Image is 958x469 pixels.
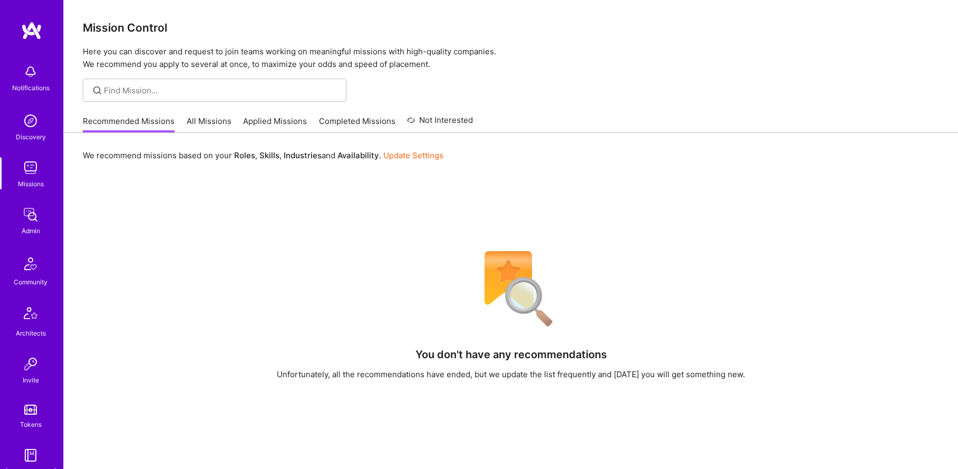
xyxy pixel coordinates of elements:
[243,116,307,133] a: Applied Missions
[91,84,103,97] i: icon SearchGrey
[284,150,322,160] b: Industries
[466,244,556,334] img: No Results
[415,348,607,361] h4: You don't have any recommendations
[277,369,745,380] div: Unfortunately, all the recommendations have ended, but we update the list frequently and [DATE] y...
[20,110,41,131] img: discovery
[407,114,473,133] a: Not Interested
[24,405,37,415] img: tokens
[23,375,39,386] div: Invite
[383,150,443,160] a: Update Settings
[20,204,41,225] img: admin teamwork
[20,445,41,466] img: guide book
[20,157,41,178] img: teamwork
[22,225,40,236] div: Admin
[20,419,42,430] div: Tokens
[83,21,939,34] h3: Mission Control
[18,302,43,328] img: Architects
[83,150,443,161] p: We recommend missions based on your , , and .
[83,116,175,133] a: Recommended Missions
[14,276,47,288] div: Community
[12,82,50,93] div: Notifications
[20,61,41,82] img: bell
[104,85,338,96] input: Find Mission...
[187,116,231,133] a: All Missions
[16,328,46,339] div: Architects
[337,150,379,160] b: Availability
[259,150,279,160] b: Skills
[18,178,44,189] div: Missions
[83,45,939,71] p: Here you can discover and request to join teams working on meaningful missions with high-quality ...
[234,150,255,160] b: Roles
[20,353,41,375] img: Invite
[18,251,43,276] img: Community
[16,131,46,142] div: Discovery
[21,21,42,40] img: logo
[319,116,395,133] a: Completed Missions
